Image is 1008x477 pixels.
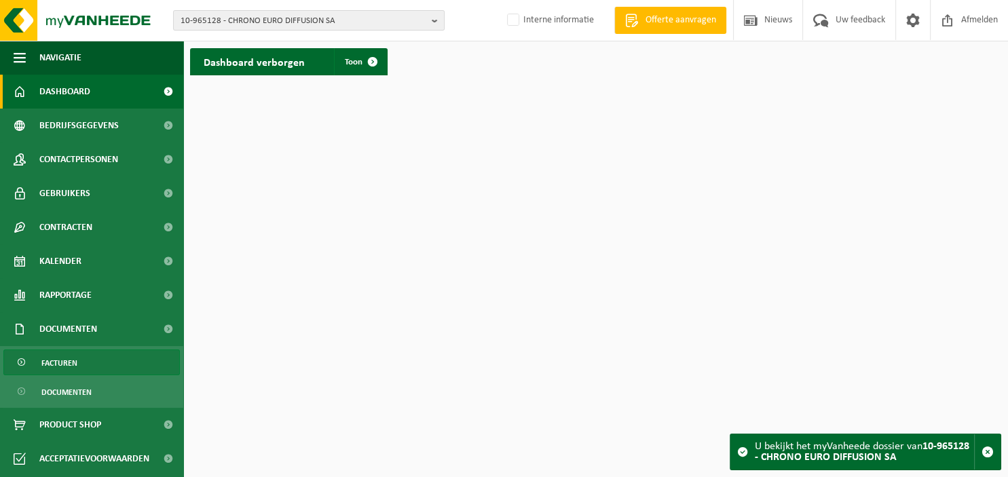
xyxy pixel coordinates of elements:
span: Rapportage [39,278,92,312]
span: Toon [345,58,362,66]
span: Gebruikers [39,176,90,210]
span: Contactpersonen [39,142,118,176]
span: Documenten [41,379,92,405]
strong: 10-965128 - CHRONO EURO DIFFUSION SA [755,441,969,463]
a: Documenten [3,379,180,404]
span: Facturen [41,350,77,376]
span: Navigatie [39,41,81,75]
span: Contracten [39,210,92,244]
span: 10-965128 - CHRONO EURO DIFFUSION SA [181,11,426,31]
span: Offerte aanvragen [642,14,720,27]
a: Facturen [3,349,180,375]
a: Toon [334,48,386,75]
span: Dashboard [39,75,90,109]
h2: Dashboard verborgen [190,48,318,75]
span: Product Shop [39,408,101,442]
div: U bekijkt het myVanheede dossier van [755,434,974,470]
span: Bedrijfsgegevens [39,109,119,142]
span: Documenten [39,312,97,346]
a: Offerte aanvragen [614,7,726,34]
span: Acceptatievoorwaarden [39,442,149,476]
span: Kalender [39,244,81,278]
button: 10-965128 - CHRONO EURO DIFFUSION SA [173,10,445,31]
label: Interne informatie [504,10,594,31]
